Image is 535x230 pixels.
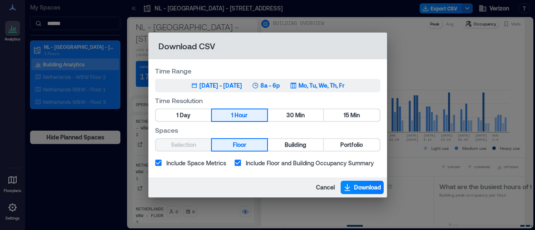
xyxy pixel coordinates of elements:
button: Download [341,181,384,194]
span: Include Floor and Building Occupancy Summary [246,159,374,167]
button: [DATE] - [DATE]8a - 6pMo, Tu, We, Th, Fr [155,79,380,92]
span: Floor [233,140,246,150]
span: Hour [234,110,247,121]
button: 30 Min [268,109,323,121]
label: Time Resolution [155,96,380,105]
span: 1 [231,110,233,121]
button: 1 Hour [212,109,267,121]
span: Download [354,183,381,192]
h2: Download CSV [148,33,387,59]
button: Floor [212,139,267,151]
p: Mo, Tu, We, Th, Fr [298,81,344,90]
span: 1 [176,110,178,121]
button: Building [268,139,323,151]
span: 15 [344,110,349,121]
button: Portfolio [324,139,379,151]
button: 1 Day [156,109,211,121]
span: Min [295,110,305,121]
span: Include Space Metrics [166,159,226,167]
span: Cancel [316,183,335,192]
p: 8a - 6p [260,81,280,90]
button: Cancel [313,181,337,194]
div: [DATE] - [DATE] [199,81,242,90]
span: 30 [286,110,294,121]
span: Day [180,110,191,121]
span: Min [350,110,360,121]
label: Time Range [155,66,380,76]
button: 15 Min [324,109,379,121]
label: Spaces [155,125,380,135]
span: Building [285,140,306,150]
span: Portfolio [340,140,363,150]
